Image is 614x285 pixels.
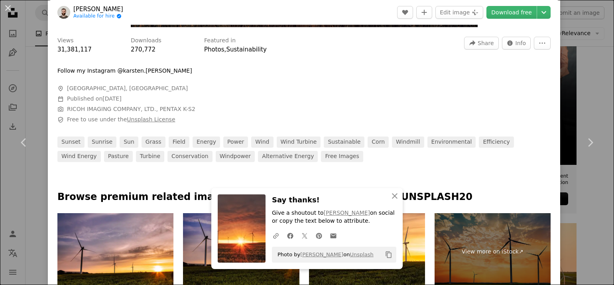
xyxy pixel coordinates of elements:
[226,46,267,53] a: Sustainability
[73,13,123,20] a: Available for hire
[102,95,121,102] time: June 22, 2016 at 7:08:05 PM GMT+3
[223,137,248,148] a: power
[193,137,220,148] a: energy
[283,228,297,243] a: Share on Facebook
[324,137,364,148] a: sustainable
[350,251,373,257] a: Unsplash
[300,251,343,257] a: [PERSON_NAME]
[368,137,389,148] a: corn
[382,248,396,261] button: Copy to clipboard
[67,116,175,124] span: Free to use under the
[57,137,85,148] a: sunset
[67,85,188,93] span: [GEOGRAPHIC_DATA], [GEOGRAPHIC_DATA]
[204,46,224,53] a: Photos
[131,37,161,45] h3: Downloads
[57,37,74,45] h3: Views
[224,46,226,53] span: ,
[167,151,213,162] a: conservation
[57,6,70,19] img: Go to Karsten Würth's profile
[516,37,526,49] span: Info
[73,5,123,13] a: [PERSON_NAME]
[120,137,138,148] a: sun
[57,46,92,53] span: 31,381,117
[169,137,189,148] a: field
[251,137,273,148] a: wind
[326,228,340,243] a: Share over email
[131,46,155,53] span: 270,772
[435,6,483,19] button: Edit image
[324,210,370,216] a: [PERSON_NAME]
[136,151,164,162] a: turbine
[204,37,236,45] h3: Featured in
[104,151,133,162] a: pasture
[416,6,432,19] button: Add to Collection
[312,228,326,243] a: Share on Pinterest
[127,116,175,123] a: Unsplash License
[67,105,195,113] button: RICOH IMAGING COMPANY, LTD., PENTAX K-S2
[297,228,312,243] a: Share on Twitter
[258,151,318,162] a: alternative energy
[397,6,413,19] button: Like
[277,137,321,148] a: wind turbine
[392,137,424,148] a: windmill
[272,209,396,225] p: Give a shoutout to on social or copy the text below to attribute.
[464,37,498,49] button: Share this image
[566,104,614,181] a: Next
[57,67,192,75] p: Follow my Instagram @karsten.[PERSON_NAME]
[272,194,396,206] h3: Say thanks!
[142,137,165,148] a: grass
[478,37,494,49] span: Share
[534,37,551,49] button: More Actions
[502,37,531,49] button: Stats about this image
[216,151,255,162] a: windpower
[486,6,537,19] a: Download free
[57,191,551,204] p: Browse premium related images on iStock | Save 20% with code UNSPLASH20
[57,151,101,162] a: wind energy
[321,151,363,162] a: Free images
[67,95,122,102] span: Published on
[537,6,551,19] button: Choose download size
[88,137,116,148] a: sunrise
[274,248,374,261] span: Photo by on
[427,137,476,148] a: environmental
[479,137,514,148] a: efficiency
